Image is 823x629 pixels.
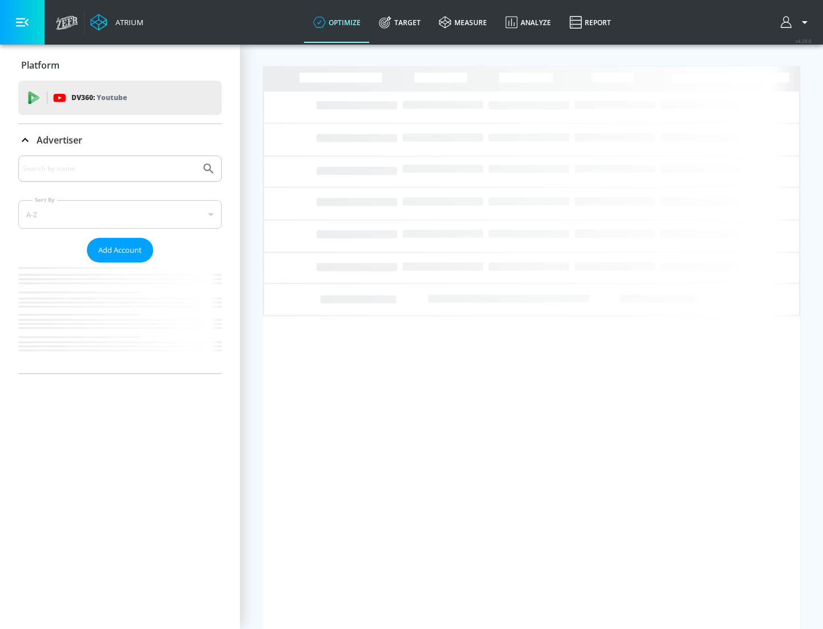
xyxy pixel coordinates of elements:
div: Atrium [111,17,143,27]
nav: list of Advertiser [18,262,222,373]
a: Target [370,2,430,43]
p: Platform [21,59,59,71]
p: Advertiser [37,134,82,146]
div: A-Z [18,200,222,229]
span: v 4.28.0 [796,38,812,44]
a: measure [430,2,496,43]
p: DV360: [71,91,127,104]
div: DV360: Youtube [18,81,222,115]
div: Advertiser [18,124,222,156]
a: Report [560,2,620,43]
label: Sort By [33,196,57,204]
a: Analyze [496,2,560,43]
a: optimize [304,2,370,43]
input: Search by name [23,161,196,176]
span: Add Account [98,244,142,257]
p: Youtube [97,91,127,103]
a: Atrium [90,14,143,31]
div: Platform [18,49,222,81]
div: Advertiser [18,156,222,373]
button: Add Account [87,238,153,262]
